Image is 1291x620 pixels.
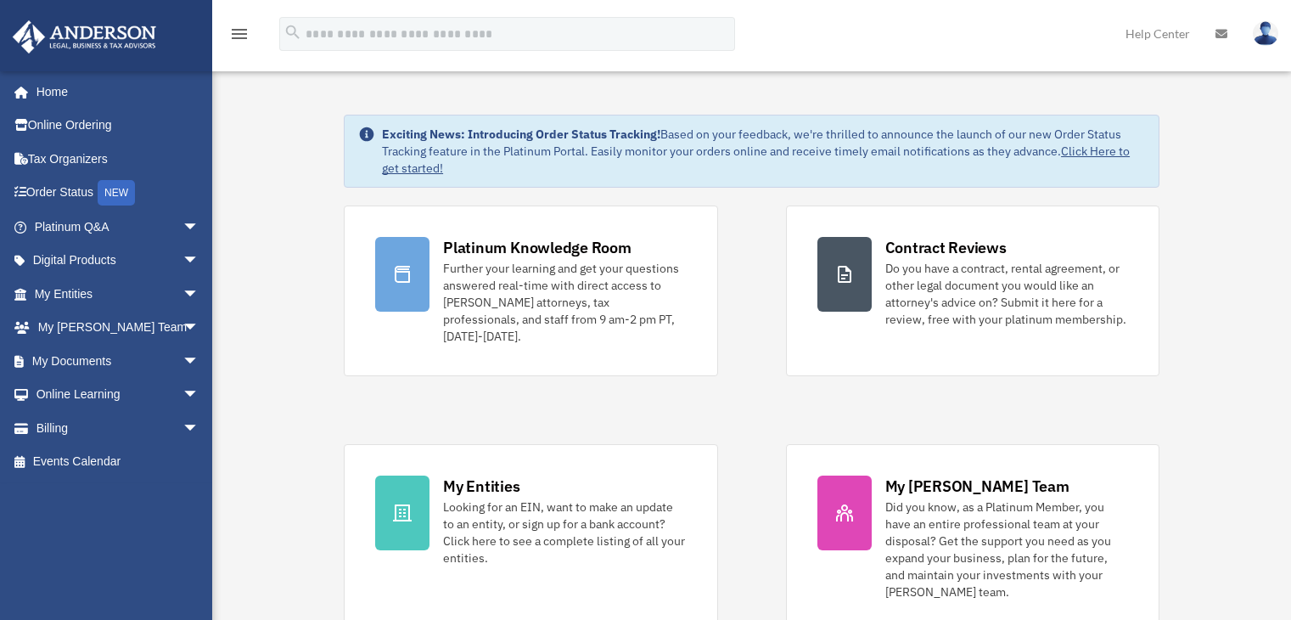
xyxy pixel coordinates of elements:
a: Home [12,75,216,109]
a: Order StatusNEW [12,176,225,211]
a: Digital Productsarrow_drop_down [12,244,225,278]
a: Tax Organizers [12,142,225,176]
a: Events Calendar [12,445,225,479]
span: arrow_drop_down [182,277,216,312]
a: Online Learningarrow_drop_down [12,378,225,412]
a: Contract Reviews Do you have a contract, rental agreement, or other legal document you would like... [786,206,1159,376]
div: Further your learning and get your questions answered real-time with direct access to [PERSON_NAM... [443,260,686,345]
span: arrow_drop_down [182,411,216,446]
a: Platinum Knowledge Room Further your learning and get your questions answered real-time with dire... [344,206,717,376]
a: My Documentsarrow_drop_down [12,344,225,378]
a: menu [229,30,250,44]
span: arrow_drop_down [182,244,216,279]
div: Looking for an EIN, want to make an update to an entity, or sign up for a bank account? Click her... [443,499,686,566]
div: NEW [98,180,135,206]
span: arrow_drop_down [182,210,216,245]
a: Platinum Q&Aarrow_drop_down [12,210,225,244]
i: search [283,23,302,42]
a: Online Ordering [12,109,225,143]
img: User Pic [1253,21,1278,46]
div: Did you know, as a Platinum Member, you have an entire professional team at your disposal? Get th... [885,499,1128,600]
div: Based on your feedback, we're thrilled to announce the launch of our new Order Status Tracking fe... [382,126,1145,177]
span: arrow_drop_down [182,378,216,413]
div: Contract Reviews [885,237,1007,258]
div: Do you have a contract, rental agreement, or other legal document you would like an attorney's ad... [885,260,1128,328]
a: My Entitiesarrow_drop_down [12,277,225,311]
i: menu [229,24,250,44]
div: Platinum Knowledge Room [443,237,631,258]
strong: Exciting News: Introducing Order Status Tracking! [382,127,660,142]
img: Anderson Advisors Platinum Portal [8,20,161,54]
a: Billingarrow_drop_down [12,411,225,445]
span: arrow_drop_down [182,344,216,379]
span: arrow_drop_down [182,311,216,346]
div: My Entities [443,476,519,497]
a: Click Here to get started! [382,144,1130,176]
div: My [PERSON_NAME] Team [885,476,1069,497]
a: My [PERSON_NAME] Teamarrow_drop_down [12,311,225,345]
